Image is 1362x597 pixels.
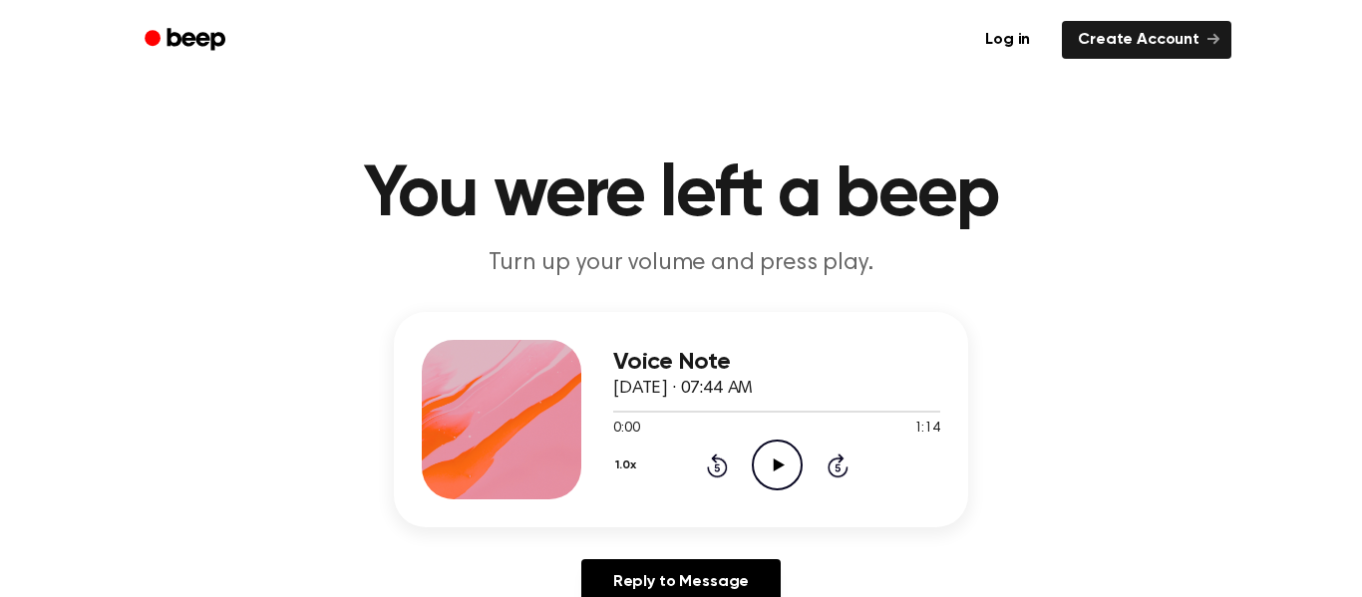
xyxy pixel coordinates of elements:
a: Log in [965,17,1050,63]
a: Create Account [1062,21,1231,59]
span: [DATE] · 07:44 AM [613,380,753,398]
a: Beep [131,21,243,60]
span: 1:14 [914,419,940,440]
h3: Voice Note [613,349,940,376]
button: 1.0x [613,448,643,482]
h1: You were left a beep [170,159,1192,231]
span: 0:00 [613,419,639,440]
p: Turn up your volume and press play. [298,247,1064,280]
